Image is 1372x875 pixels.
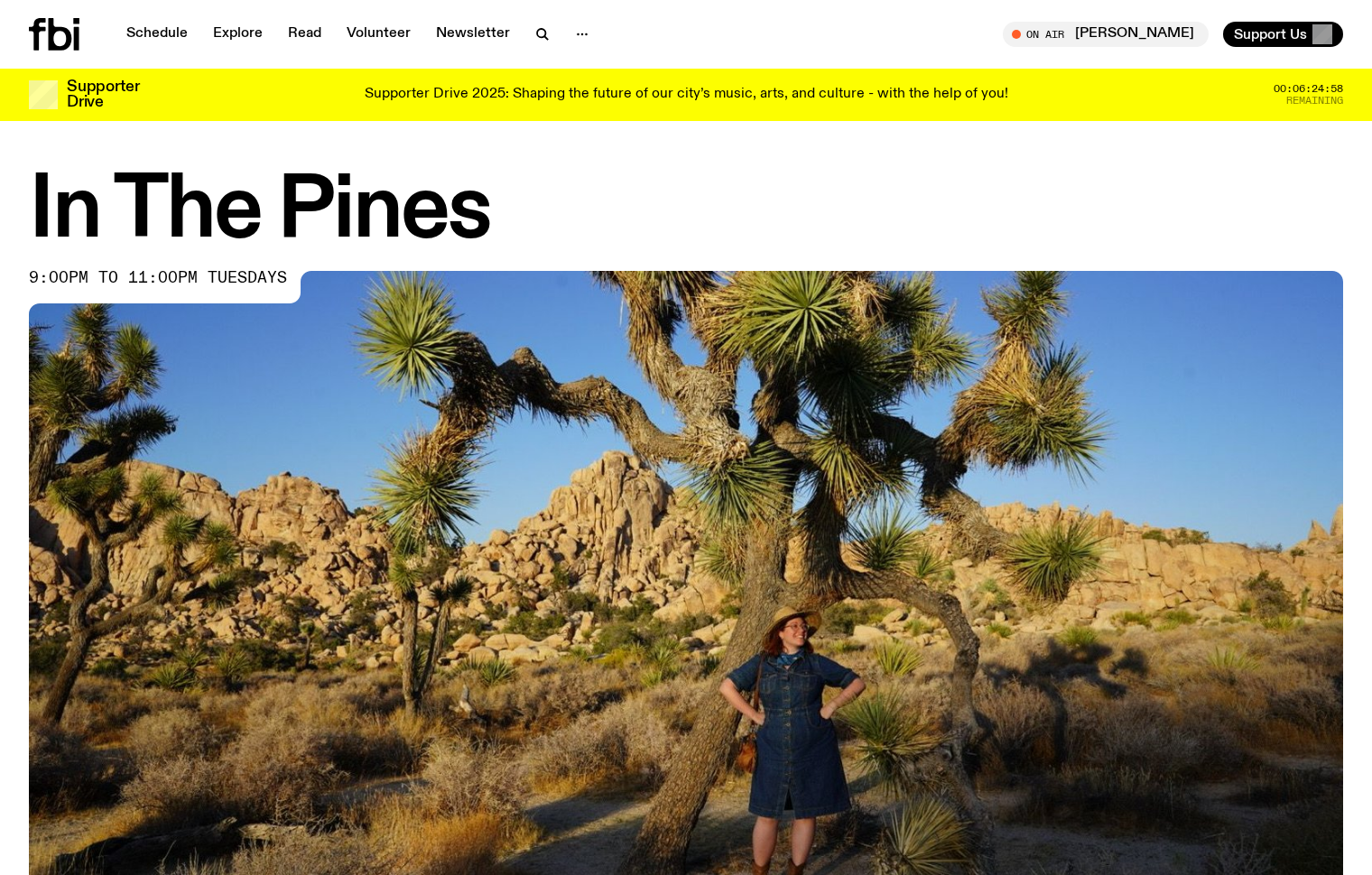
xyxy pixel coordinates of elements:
a: Newsletter [425,22,521,47]
span: Support Us [1234,26,1307,42]
a: Schedule [116,22,199,47]
span: 9:00pm to 11:00pm tuesdays [29,271,287,285]
a: Volunteer [336,22,422,47]
a: Explore [202,22,273,47]
p: Supporter Drive 2025: Shaping the future of our city’s music, arts, and culture - with the help o... [365,87,1008,103]
span: Remaining [1286,96,1343,106]
span: 00:06:24:58 [1274,84,1343,94]
button: On Air[PERSON_NAME] [1003,22,1209,47]
a: Read [277,22,332,47]
button: Support Us [1223,22,1343,47]
h1: In The Pines [29,172,1343,253]
h3: Supporter Drive [67,79,139,110]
